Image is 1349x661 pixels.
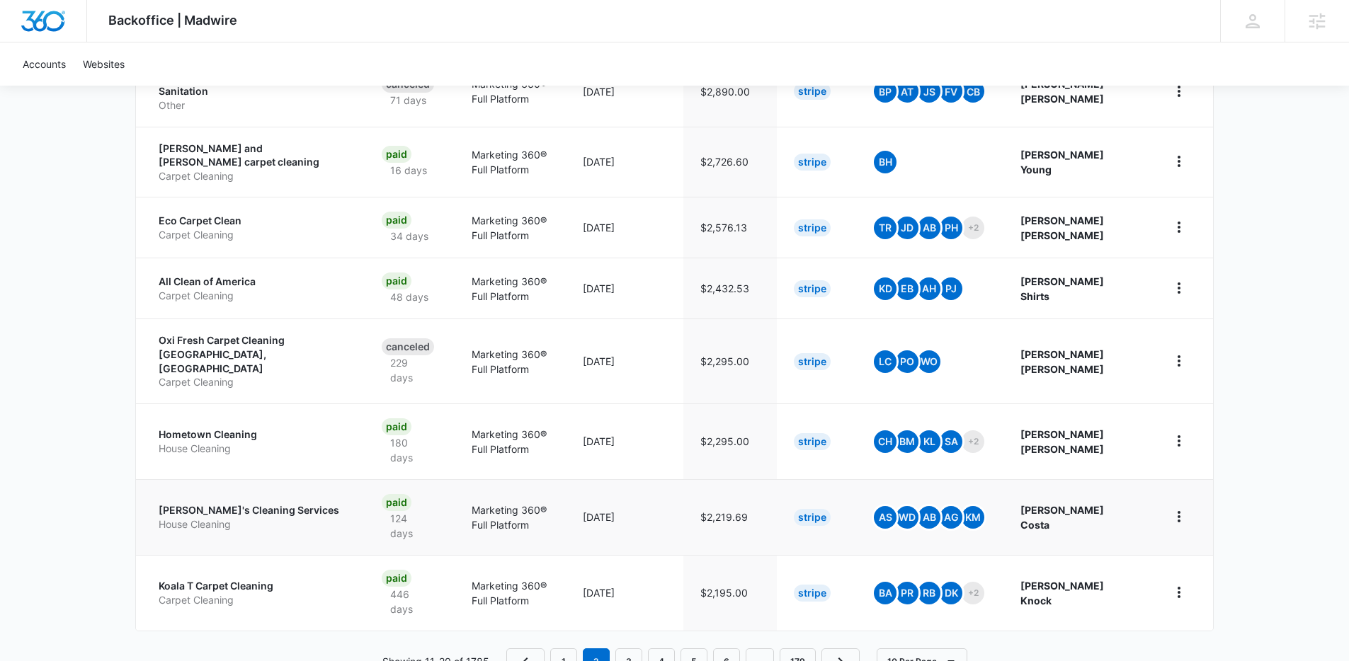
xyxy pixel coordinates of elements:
[683,258,777,318] td: $2,432.53
[918,217,940,239] span: AB
[962,506,984,529] span: KM
[683,403,777,479] td: $2,295.00
[159,427,348,455] a: Hometown CleaningHouse Cleaning
[940,217,962,239] span: PH
[794,353,831,370] div: Stripe
[683,127,777,197] td: $2,726.60
[1168,350,1190,372] button: home
[683,479,777,555] td: $2,219.69
[794,585,831,602] div: Stripe
[896,506,918,529] span: WD
[874,430,897,453] span: CH
[962,217,984,239] span: +2
[566,197,683,258] td: [DATE]
[896,277,918,300] span: EB
[1020,348,1104,375] strong: [PERSON_NAME] [PERSON_NAME]
[794,509,831,526] div: Stripe
[896,582,918,604] span: PR
[159,333,348,375] p: Oxi Fresh Carpet Cleaning [GEOGRAPHIC_DATA], [GEOGRAPHIC_DATA]
[382,511,438,541] p: 124 days
[159,71,348,113] a: InnoKlean Commercial Cleaning & SanitationOther
[794,280,831,297] div: Stripe
[874,151,897,173] span: BH
[874,217,897,239] span: TR
[382,494,411,511] div: Paid
[159,593,348,607] p: Carpet Cleaning
[874,80,897,103] span: BP
[1168,80,1190,103] button: home
[159,375,348,389] p: Carpet Cleaning
[940,430,962,453] span: SA
[918,80,940,103] span: JS
[1168,150,1190,173] button: home
[566,403,683,479] td: [DATE]
[1168,581,1190,604] button: home
[918,277,940,300] span: AH
[472,76,549,106] p: Marketing 360® Full Platform
[472,347,549,377] p: Marketing 360® Full Platform
[566,555,683,631] td: [DATE]
[382,272,411,289] div: Paid
[382,229,437,243] p: 34 days
[108,13,237,28] span: Backoffice | Madwire
[566,258,683,318] td: [DATE]
[382,587,438,616] p: 446 days
[794,433,831,450] div: Stripe
[472,274,549,304] p: Marketing 360® Full Platform
[1020,504,1104,531] strong: [PERSON_NAME] Costa
[159,142,348,183] a: [PERSON_NAME] and [PERSON_NAME] carpet cleaningCarpet Cleaning
[159,289,348,303] p: Carpet Cleaning
[159,275,348,302] a: All Clean of AmericaCarpet Cleaning
[382,355,438,385] p: 229 days
[382,418,411,435] div: Paid
[382,212,411,229] div: Paid
[566,127,683,197] td: [DATE]
[472,578,549,608] p: Marketing 360® Full Platform
[918,506,940,529] span: AB
[962,430,984,453] span: +2
[159,98,348,113] p: Other
[472,502,549,532] p: Marketing 360® Full Platform
[159,169,348,183] p: Carpet Cleaning
[159,275,348,289] p: All Clean of America
[159,142,348,169] p: [PERSON_NAME] and [PERSON_NAME] carpet cleaning
[918,350,940,373] span: WO
[896,80,918,103] span: AT
[566,479,683,555] td: [DATE]
[382,338,434,355] div: Canceled
[382,146,411,163] div: Paid
[382,163,436,178] p: 16 days
[74,42,133,86] a: Websites
[472,213,549,243] p: Marketing 360® Full Platform
[962,80,984,103] span: CB
[566,318,683,403] td: [DATE]
[1168,505,1190,528] button: home
[683,197,777,258] td: $2,576.13
[794,219,831,236] div: Stripe
[1020,149,1104,176] strong: [PERSON_NAME] Young
[382,93,435,108] p: 71 days
[159,579,348,593] p: Koala T Carpet Cleaning
[940,277,962,300] span: PJ
[940,80,962,103] span: FV
[896,217,918,239] span: JD
[159,579,348,607] a: Koala T Carpet CleaningCarpet Cleaning
[159,214,348,228] p: Eco Carpet Clean
[918,582,940,604] span: RB
[1168,277,1190,299] button: home
[1168,216,1190,238] button: home
[962,582,984,604] span: +2
[683,318,777,403] td: $2,295.00
[896,430,918,453] span: BM
[918,430,940,453] span: KL
[940,506,962,529] span: AG
[566,56,683,127] td: [DATE]
[159,228,348,242] p: Carpet Cleaning
[159,333,348,389] a: Oxi Fresh Carpet Cleaning [GEOGRAPHIC_DATA], [GEOGRAPHIC_DATA]Carpet Cleaning
[794,83,831,100] div: Stripe
[1020,214,1104,241] strong: [PERSON_NAME] [PERSON_NAME]
[382,435,438,465] p: 180 days
[683,56,777,127] td: $2,890.00
[159,214,348,241] a: Eco Carpet CleanCarpet Cleaning
[683,555,777,631] td: $2,195.00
